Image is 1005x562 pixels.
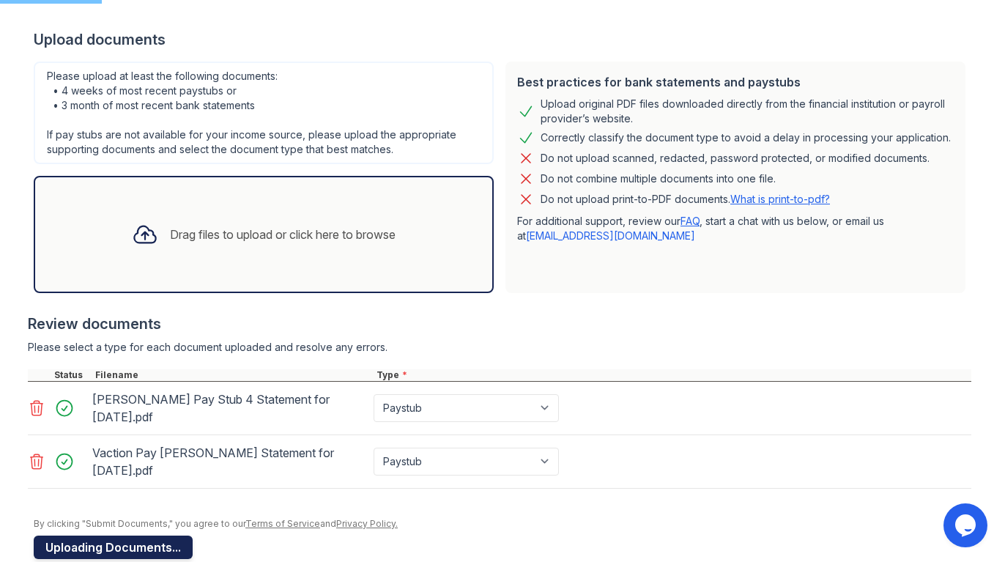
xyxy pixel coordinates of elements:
[92,369,374,381] div: Filename
[517,214,954,243] p: For additional support, review our , start a chat with us below, or email us at
[541,149,930,167] div: Do not upload scanned, redacted, password protected, or modified documents.
[34,29,971,50] div: Upload documents
[34,518,971,530] div: By clicking "Submit Documents," you agree to our and
[541,97,954,126] div: Upload original PDF files downloaded directly from the financial institution or payroll provider’...
[92,388,368,429] div: [PERSON_NAME] Pay Stub 4 Statement for [DATE].pdf
[245,518,320,529] a: Terms of Service
[730,193,830,205] a: What is print-to-pdf?
[51,369,92,381] div: Status
[541,129,951,147] div: Correctly classify the document type to avoid a delay in processing your application.
[34,62,494,164] div: Please upload at least the following documents: • 4 weeks of most recent paystubs or • 3 month of...
[170,226,396,243] div: Drag files to upload or click here to browse
[526,229,695,242] a: [EMAIL_ADDRESS][DOMAIN_NAME]
[541,170,776,188] div: Do not combine multiple documents into one file.
[943,503,990,547] iframe: chat widget
[374,369,971,381] div: Type
[34,536,193,559] button: Uploading Documents...
[28,340,971,355] div: Please select a type for each document uploaded and resolve any errors.
[336,518,398,529] a: Privacy Policy.
[92,441,368,482] div: Vaction Pay [PERSON_NAME] Statement for [DATE].pdf
[28,314,971,334] div: Review documents
[680,215,700,227] a: FAQ
[541,192,830,207] p: Do not upload print-to-PDF documents.
[517,73,954,91] div: Best practices for bank statements and paystubs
